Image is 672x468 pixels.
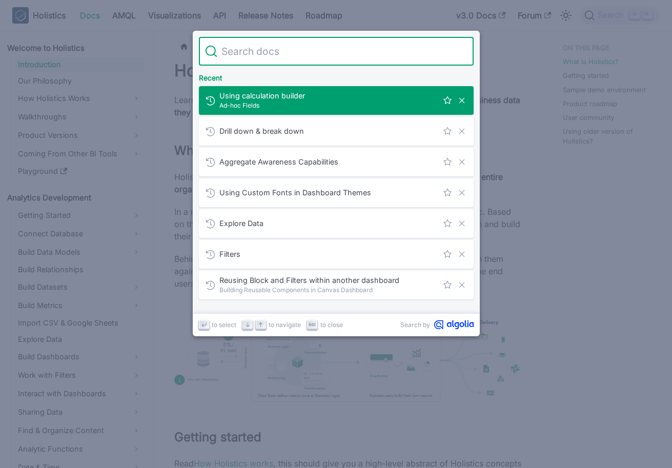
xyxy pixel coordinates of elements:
button: Remove this search from history [456,156,467,168]
button: Remove this search from history [456,95,467,106]
svg: Arrow up [257,321,264,329]
svg: Arrow down [244,321,252,329]
svg: Algolia [434,320,474,330]
a: Aggregate Awareness Capabilities [199,148,474,176]
a: Reusing Block and Filters within another dashboard​Building Reusable Components in Canvas Dashboard [199,271,474,299]
span: to close [320,320,343,330]
span: to select [212,320,236,330]
button: Remove this search from history [456,187,467,198]
button: Save this search [442,156,453,168]
button: Remove this search from history [456,126,467,137]
button: Remove this search from history [456,218,467,229]
svg: Enter key [200,321,208,329]
a: Using Custom Fonts in Dashboard Themes [199,178,474,207]
span: Filters [219,249,438,259]
button: Save this search [442,218,453,229]
button: Save this search [442,187,453,198]
a: Search byAlgolia [400,320,474,330]
span: Building Reusable Components in Canvas Dashboard [219,285,438,295]
input: Search docs [217,37,467,66]
a: Drill down & break down [199,117,474,146]
span: Explore Data [219,218,438,228]
span: Aggregate Awareness Capabilities [219,157,438,167]
span: Using calculation builder​ [219,91,438,100]
button: Save this search [442,126,453,137]
button: Save this search [442,95,453,106]
button: Save this search [442,279,453,291]
a: Explore Data [199,209,474,238]
span: Ad-hoc Fields [219,100,438,110]
a: Using calculation builder​Ad-hoc Fields [199,86,474,115]
div: Recent [197,66,476,86]
span: Search by [400,320,430,330]
span: Drill down & break down [219,126,438,136]
span: Using Custom Fonts in Dashboard Themes [219,188,438,197]
a: Filters [199,240,474,269]
span: Reusing Block and Filters within another dashboard​ [219,275,438,285]
button: Save this search [442,249,453,260]
svg: Escape key [309,321,316,329]
span: to navigate [269,320,301,330]
button: Remove this search from history [456,249,467,260]
button: Remove this search from history [456,279,467,291]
